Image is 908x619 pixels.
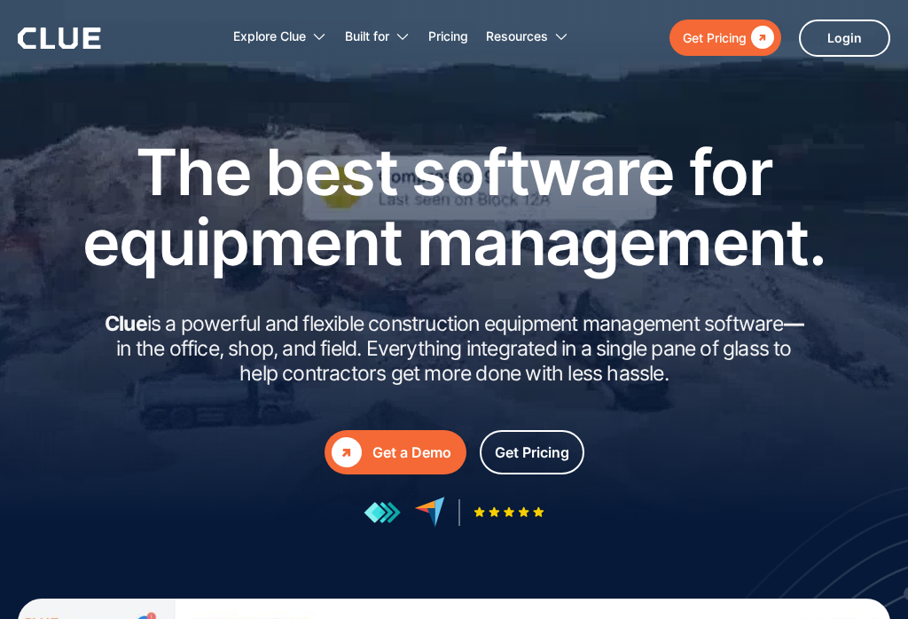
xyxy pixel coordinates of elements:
img: reviews at getapp [364,501,401,524]
a: Get a Demo [325,430,466,474]
div:  [332,437,362,467]
img: reviews at capterra [414,497,445,528]
h2: is a powerful and flexible construction equipment management software in the office, shop, and fi... [99,312,809,386]
img: Five-star rating icon [474,506,544,518]
div: Resources [486,9,548,65]
a: Pricing [428,9,468,65]
strong: — [784,311,803,336]
div: Built for [345,9,389,65]
iframe: Chat Widget [819,534,908,619]
a: Get Pricing [480,430,584,474]
div: Get a Demo [372,442,451,464]
div: Resources [486,9,569,65]
div: Built for [345,9,411,65]
a: Login [799,20,890,57]
div: Explore Clue [233,9,327,65]
div: Explore Clue [233,9,306,65]
div:  [747,27,774,49]
strong: Clue [105,311,147,336]
div: Get Pricing [495,442,569,464]
a: Get Pricing [669,20,781,56]
h1: The best software for equipment management. [55,137,853,277]
div: Get Pricing [683,27,747,49]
